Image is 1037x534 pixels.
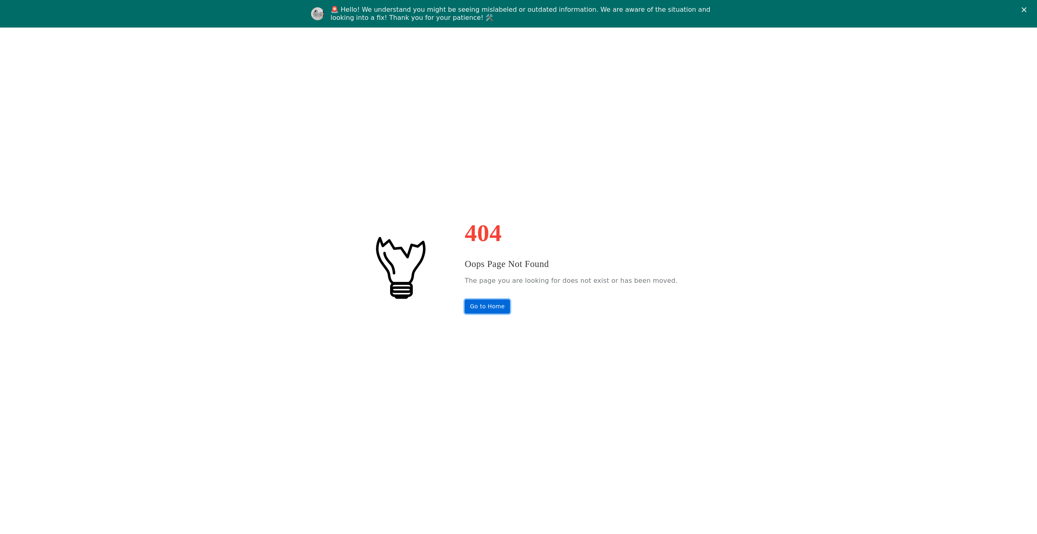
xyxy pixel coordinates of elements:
img: # [359,226,440,308]
div: 🚨 Hello! We understand you might be seeing mislabeled or outdated information. We are aware of th... [331,6,713,22]
p: The page you are looking for does not exist or has been moved. [465,275,677,287]
img: Profile image for Kim [311,7,324,20]
h3: Oops Page Not Found [465,257,677,271]
iframe: Intercom live chat [1009,506,1029,526]
h1: 404 [465,221,677,245]
a: Go to Home [465,299,510,314]
div: Close [1022,7,1030,12]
